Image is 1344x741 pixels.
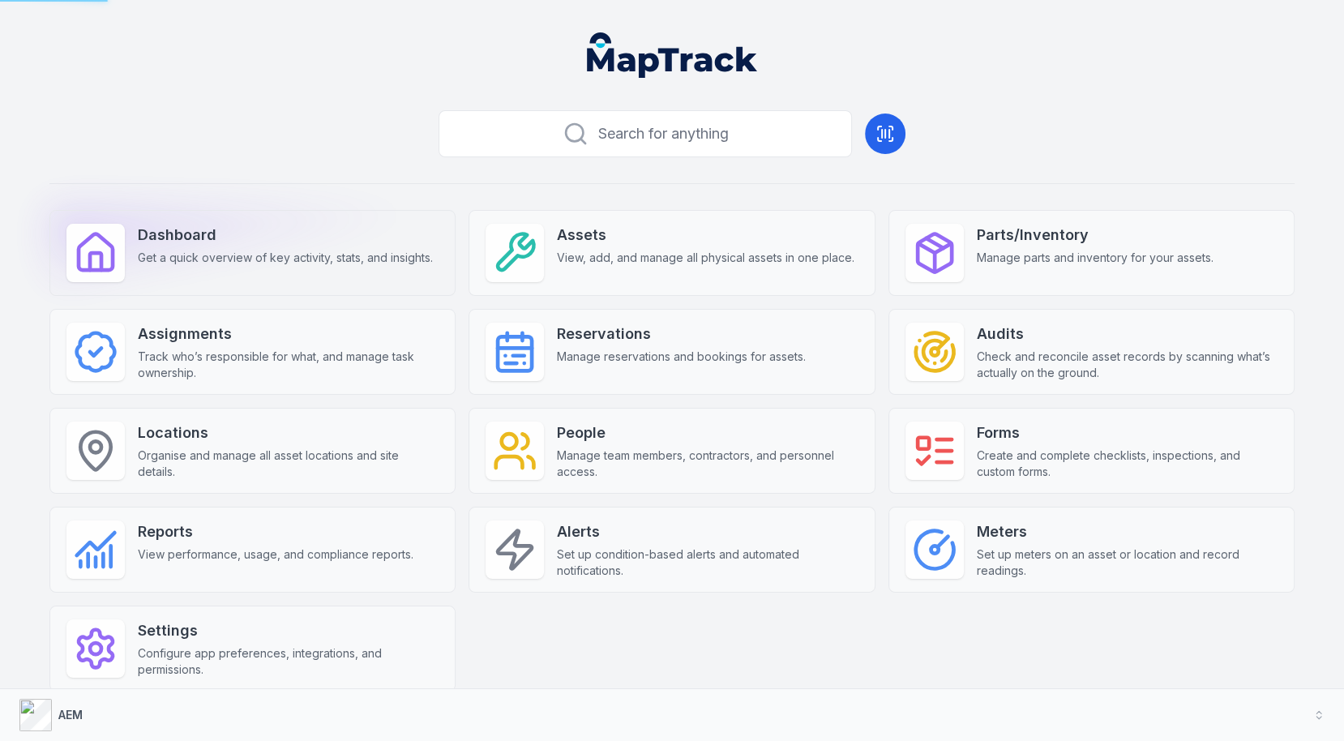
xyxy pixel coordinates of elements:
[888,309,1295,395] a: AuditsCheck and reconcile asset records by scanning what’s actually on the ground.
[977,546,1278,579] span: Set up meters on an asset or location and record readings.
[49,309,456,395] a: AssignmentsTrack who’s responsible for what, and manage task ownership.
[138,323,439,345] strong: Assignments
[469,309,875,395] a: ReservationsManage reservations and bookings for assets.
[138,224,433,246] strong: Dashboard
[138,349,439,381] span: Track who’s responsible for what, and manage task ownership.
[557,323,806,345] strong: Reservations
[598,122,729,145] span: Search for anything
[138,645,439,678] span: Configure app preferences, integrations, and permissions.
[557,520,858,543] strong: Alerts
[977,520,1278,543] strong: Meters
[49,210,456,296] a: DashboardGet a quick overview of key activity, stats, and insights.
[469,210,875,296] a: AssetsView, add, and manage all physical assets in one place.
[138,520,413,543] strong: Reports
[58,708,83,722] strong: AEM
[977,323,1278,345] strong: Audits
[469,507,875,593] a: AlertsSet up condition-based alerts and automated notifications.
[469,408,875,494] a: PeopleManage team members, contractors, and personnel access.
[138,619,439,642] strong: Settings
[888,507,1295,593] a: MetersSet up meters on an asset or location and record readings.
[977,448,1278,480] span: Create and complete checklists, inspections, and custom forms.
[977,224,1213,246] strong: Parts/Inventory
[557,448,858,480] span: Manage team members, contractors, and personnel access.
[557,422,858,444] strong: People
[49,408,456,494] a: LocationsOrganise and manage all asset locations and site details.
[138,448,439,480] span: Organise and manage all asset locations and site details.
[557,349,806,365] span: Manage reservations and bookings for assets.
[888,408,1295,494] a: FormsCreate and complete checklists, inspections, and custom forms.
[557,224,854,246] strong: Assets
[138,250,433,266] span: Get a quick overview of key activity, stats, and insights.
[561,32,783,78] nav: Global
[977,250,1213,266] span: Manage parts and inventory for your assets.
[49,507,456,593] a: ReportsView performance, usage, and compliance reports.
[439,110,852,157] button: Search for anything
[138,546,413,563] span: View performance, usage, and compliance reports.
[557,546,858,579] span: Set up condition-based alerts and automated notifications.
[138,422,439,444] strong: Locations
[977,422,1278,444] strong: Forms
[888,210,1295,296] a: Parts/InventoryManage parts and inventory for your assets.
[49,606,456,692] a: SettingsConfigure app preferences, integrations, and permissions.
[977,349,1278,381] span: Check and reconcile asset records by scanning what’s actually on the ground.
[557,250,854,266] span: View, add, and manage all physical assets in one place.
